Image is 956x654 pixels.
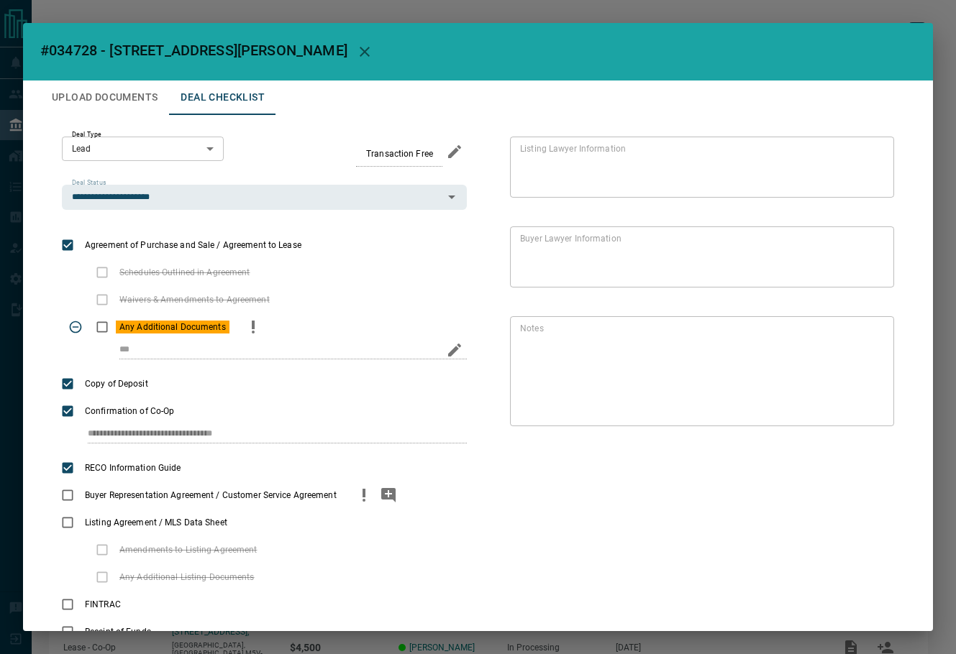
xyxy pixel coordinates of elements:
span: Copy of Deposit [81,377,152,390]
span: RECO Information Guide [81,461,184,474]
span: Confirmation of Co-Op [81,405,178,418]
textarea: text field [520,143,878,192]
input: checklist input [88,425,437,443]
button: edit [442,338,467,362]
textarea: text field [520,233,878,282]
span: Any Additional Listing Documents [116,571,258,584]
span: Buyer Representation Agreement / Customer Service Agreement [81,489,340,502]
span: Any Additional Documents [116,321,229,333]
button: edit [442,139,467,164]
input: checklist input [119,341,437,359]
span: Agreement of Purchase and Sale / Agreement to Lease [81,239,305,252]
label: Deal Status [72,178,106,188]
button: Upload Documents [40,80,169,115]
button: priority [352,482,376,509]
button: Deal Checklist [169,80,276,115]
div: Lead [62,137,224,161]
span: FINTRAC [81,598,124,611]
label: Deal Type [72,130,101,139]
textarea: text field [520,323,878,420]
button: priority [241,313,265,341]
span: Waivers & Amendments to Agreement [116,293,273,306]
button: Open [442,187,462,207]
span: Amendments to Listing Agreement [116,543,261,556]
span: Toggle Applicable [62,313,89,341]
span: Receipt of Funds [81,625,155,638]
span: Schedules Outlined in Agreement [116,266,254,279]
span: Listing Agreement / MLS Data Sheet [81,516,231,529]
span: #034728 - [STREET_ADDRESS][PERSON_NAME] [40,42,347,59]
button: add note [376,482,401,509]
